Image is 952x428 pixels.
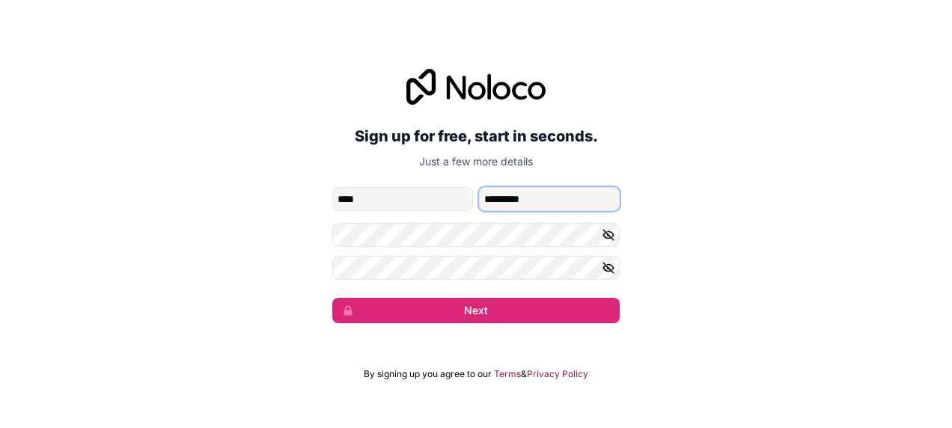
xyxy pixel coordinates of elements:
input: given-name [332,187,473,211]
span: & [521,368,527,380]
a: Terms [494,368,521,380]
p: Just a few more details [332,154,620,169]
input: family-name [479,187,620,211]
a: Privacy Policy [527,368,588,380]
button: Next [332,298,620,323]
h2: Sign up for free, start in seconds. [332,123,620,150]
span: By signing up you agree to our [364,368,492,380]
input: Password [332,223,620,247]
input: Confirm password [332,256,620,280]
